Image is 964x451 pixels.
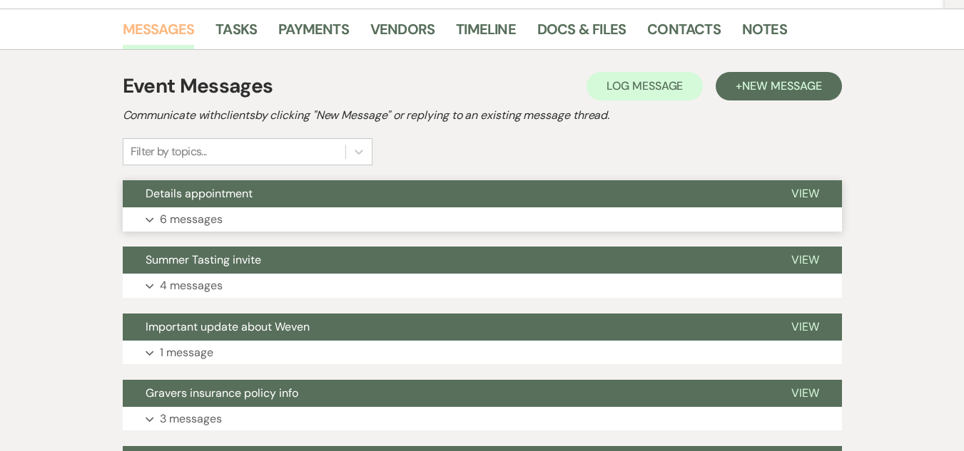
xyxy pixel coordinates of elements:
button: Summer Tasting invite [123,247,768,274]
span: View [791,319,819,334]
button: View [768,313,842,341]
button: View [768,247,842,274]
button: 3 messages [123,407,842,431]
span: Gravers insurance policy info [146,385,298,400]
span: Log Message [607,78,683,93]
a: Messages [123,18,195,49]
h2: Communicate with clients by clicking "New Message" or replying to an existing message thread. [123,107,842,124]
button: View [768,380,842,407]
button: Gravers insurance policy info [123,380,768,407]
span: Details appointment [146,186,253,201]
div: Filter by topics... [131,143,207,160]
a: Payments [278,18,349,49]
a: Timeline [456,18,516,49]
a: Docs & Files [537,18,626,49]
button: +New Message [716,72,841,100]
button: 4 messages [123,274,842,298]
p: 1 message [160,343,213,362]
button: View [768,180,842,207]
a: Contacts [647,18,721,49]
span: View [791,252,819,267]
p: 4 messages [160,276,223,295]
button: 6 messages [123,207,842,232]
a: Notes [742,18,787,49]
button: Important update about Weven [123,313,768,341]
span: New Message [742,78,821,93]
a: Tasks [215,18,257,49]
button: Details appointment [123,180,768,207]
span: View [791,186,819,201]
span: View [791,385,819,400]
h1: Event Messages [123,71,273,101]
button: 1 message [123,341,842,365]
span: Summer Tasting invite [146,252,261,267]
button: Log Message [587,72,703,100]
p: 3 messages [160,410,222,428]
a: Vendors [370,18,435,49]
span: Important update about Weven [146,319,310,334]
p: 6 messages [160,210,223,229]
